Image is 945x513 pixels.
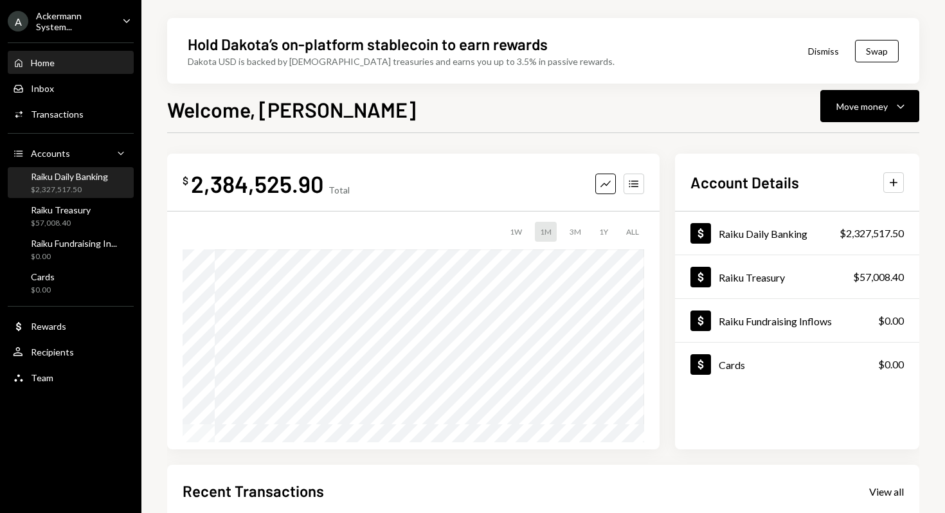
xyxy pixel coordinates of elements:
[31,346,74,357] div: Recipients
[869,484,904,498] a: View all
[31,271,55,282] div: Cards
[8,102,134,125] a: Transactions
[31,83,54,94] div: Inbox
[191,169,323,198] div: 2,384,525.90
[188,55,615,68] div: Dakota USD is backed by [DEMOGRAPHIC_DATA] treasuries and earns you up to 3.5% in passive rewards.
[878,357,904,372] div: $0.00
[836,100,888,113] div: Move money
[31,109,84,120] div: Transactions
[8,76,134,100] a: Inbox
[594,222,613,242] div: 1Y
[188,33,548,55] div: Hold Dakota’s on-platform stablecoin to earn rewards
[820,90,919,122] button: Move money
[8,167,134,198] a: Raiku Daily Banking$2,327,517.50
[853,269,904,285] div: $57,008.40
[36,10,112,32] div: Ackermann System...
[690,172,799,193] h2: Account Details
[878,313,904,328] div: $0.00
[31,238,117,249] div: Raiku Fundraising In...
[8,267,134,298] a: Cards$0.00
[31,372,53,383] div: Team
[8,141,134,165] a: Accounts
[505,222,527,242] div: 1W
[840,226,904,241] div: $2,327,517.50
[183,480,324,501] h2: Recent Transactions
[621,222,644,242] div: ALL
[675,299,919,342] a: Raiku Fundraising Inflows$0.00
[31,171,108,182] div: Raiku Daily Banking
[31,148,70,159] div: Accounts
[31,285,55,296] div: $0.00
[183,174,188,187] div: $
[675,255,919,298] a: Raiku Treasury$57,008.40
[31,321,66,332] div: Rewards
[675,212,919,255] a: Raiku Daily Banking$2,327,517.50
[719,271,785,283] div: Raiku Treasury
[855,40,899,62] button: Swap
[719,228,807,240] div: Raiku Daily Banking
[535,222,557,242] div: 1M
[792,36,855,66] button: Dismiss
[31,57,55,68] div: Home
[31,218,91,229] div: $57,008.40
[31,204,91,215] div: Raiku Treasury
[719,359,745,371] div: Cards
[31,251,117,262] div: $0.00
[8,51,134,74] a: Home
[8,11,28,32] div: A
[31,184,108,195] div: $2,327,517.50
[8,234,134,265] a: Raiku Fundraising In...$0.00
[564,222,586,242] div: 3M
[675,343,919,386] a: Cards$0.00
[328,184,350,195] div: Total
[8,366,134,389] a: Team
[8,314,134,337] a: Rewards
[167,96,416,122] h1: Welcome, [PERSON_NAME]
[719,315,832,327] div: Raiku Fundraising Inflows
[8,201,134,231] a: Raiku Treasury$57,008.40
[8,340,134,363] a: Recipients
[869,485,904,498] div: View all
